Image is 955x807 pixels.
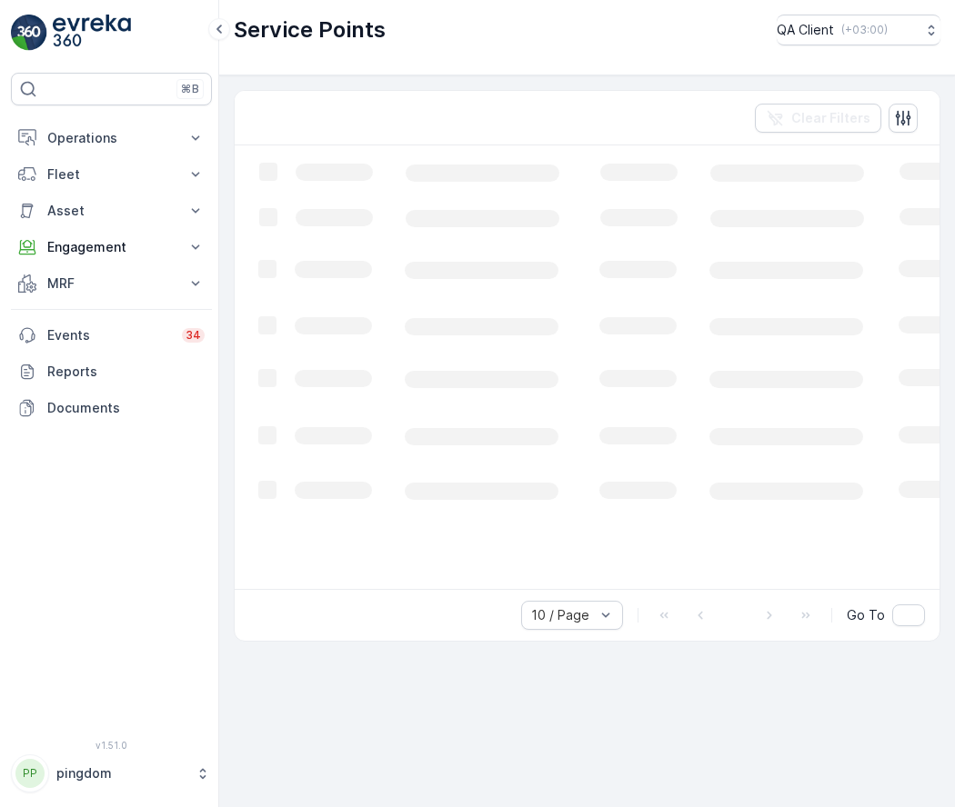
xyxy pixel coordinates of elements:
p: QA Client [777,21,834,39]
button: Asset [11,193,212,229]
p: Engagement [47,238,176,256]
div: PP [15,759,45,788]
span: Go To [847,606,885,624]
button: Clear Filters [755,104,881,133]
p: MRF [47,274,176,293]
button: Fleet [11,156,212,193]
p: Reports [47,363,205,381]
button: QA Client(+03:00) [777,15,940,45]
p: Events [47,326,171,344]
p: Documents [47,399,205,417]
button: Engagement [11,229,212,265]
p: pingdom [56,764,186,782]
p: Fleet [47,165,176,184]
span: v 1.51.0 [11,740,212,751]
a: Reports [11,354,212,390]
button: Operations [11,120,212,156]
p: ( +03:00 ) [841,23,888,37]
p: Service Points [234,15,386,45]
button: MRF [11,265,212,302]
p: Asset [47,202,176,220]
button: PPpingdom [11,754,212,792]
p: Clear Filters [791,109,870,127]
p: Operations [47,129,176,147]
a: Events34 [11,317,212,354]
a: Documents [11,390,212,426]
img: logo [11,15,47,51]
img: logo_light-DOdMpM7g.png [53,15,131,51]
p: 34 [186,328,201,343]
p: ⌘B [181,82,199,96]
